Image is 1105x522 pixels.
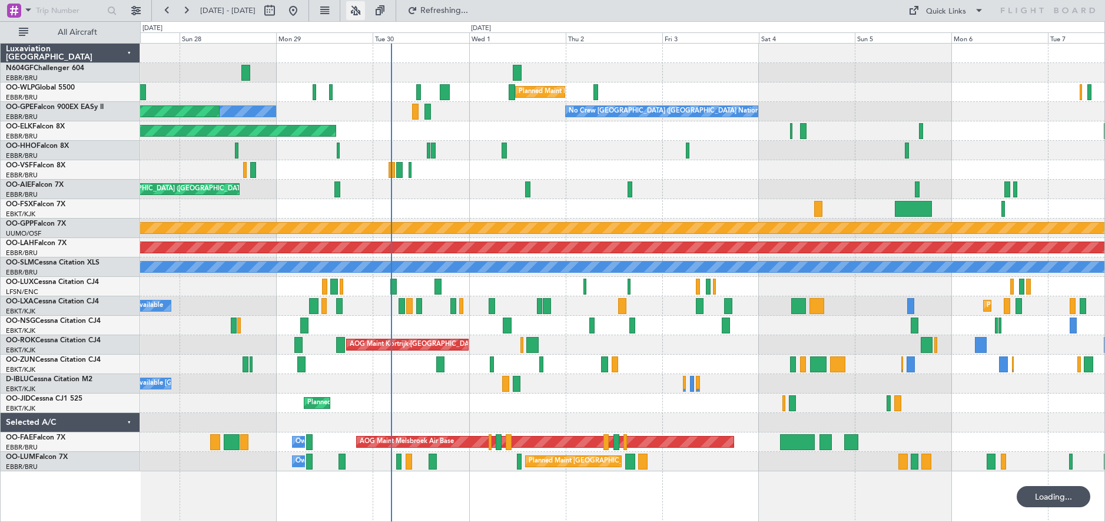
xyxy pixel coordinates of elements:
[6,143,69,150] a: OO-HHOFalcon 8X
[1017,486,1090,507] div: Loading...
[6,326,35,335] a: EBKT/KJK
[566,32,662,43] div: Thu 2
[6,181,31,189] span: OO-AIE
[6,162,65,169] a: OO-VSFFalcon 8X
[6,201,65,208] a: OO-FSXFalcon 7X
[6,346,35,355] a: EBKT/KJK
[6,443,38,452] a: EBBR/BRU
[6,385,35,394] a: EBKT/KJK
[6,240,67,247] a: OO-LAHFalcon 7X
[6,84,35,91] span: OO-WLP
[529,452,742,470] div: Planned Maint [GEOGRAPHIC_DATA] ([GEOGRAPHIC_DATA] National)
[6,249,38,257] a: EBBR/BRU
[6,395,31,402] span: OO-JID
[62,180,248,198] div: Planned Maint [GEOGRAPHIC_DATA] ([GEOGRAPHIC_DATA])
[200,5,255,16] span: [DATE] - [DATE]
[6,65,84,72] a: N604GFChallenger 604
[6,162,33,169] span: OO-VSF
[6,104,34,111] span: OO-GPE
[6,220,34,227] span: OO-GPP
[276,32,373,43] div: Mon 29
[6,74,38,82] a: EBBR/BRU
[6,318,101,325] a: OO-NSGCessna Citation CJ4
[471,24,491,34] div: [DATE]
[296,433,376,451] div: Owner Melsbroek Air Base
[6,279,34,286] span: OO-LUX
[142,24,162,34] div: [DATE]
[6,337,35,344] span: OO-ROK
[6,279,99,286] a: OO-LUXCessna Citation CJ4
[6,356,101,364] a: OO-ZUNCessna Citation CJ4
[6,65,34,72] span: N604GF
[6,356,35,364] span: OO-ZUN
[6,240,34,247] span: OO-LAH
[6,113,38,121] a: EBBR/BRU
[855,32,951,43] div: Sun 5
[6,318,35,325] span: OO-NSG
[926,6,966,18] div: Quick Links
[519,83,603,101] div: Planned Maint Milan (Linate)
[6,268,38,277] a: EBBR/BRU
[6,171,38,180] a: EBBR/BRU
[420,6,469,15] span: Refreshing...
[6,93,38,102] a: EBBR/BRU
[296,452,376,470] div: Owner Melsbroek Air Base
[6,434,65,441] a: OO-FAEFalcon 7X
[6,190,38,199] a: EBBR/BRU
[6,434,33,441] span: OO-FAE
[759,32,855,43] div: Sat 4
[402,1,473,20] button: Refreshing...
[6,201,33,208] span: OO-FSX
[6,298,34,305] span: OO-LXA
[6,288,38,296] a: LFSN/ENC
[6,404,35,413] a: EBKT/KJK
[6,104,104,111] a: OO-GPEFalcon 900EX EASy II
[360,433,454,451] div: AOG Maint Melsbroek Air Base
[180,32,276,43] div: Sun 28
[6,376,92,383] a: D-IBLUCessna Citation M2
[6,307,35,316] a: EBKT/KJK
[569,103,766,120] div: No Crew [GEOGRAPHIC_DATA] ([GEOGRAPHIC_DATA] National)
[350,336,478,353] div: AOG Maint Kortrijk-[GEOGRAPHIC_DATA]
[6,132,38,141] a: EBBR/BRU
[469,32,566,43] div: Wed 1
[6,454,68,461] a: OO-LUMFalcon 7X
[6,84,75,91] a: OO-WLPGlobal 5500
[6,376,29,383] span: D-IBLU
[6,220,66,227] a: OO-GPPFalcon 7X
[6,123,32,130] span: OO-ELK
[6,259,99,266] a: OO-SLMCessna Citation XLS
[6,337,101,344] a: OO-ROKCessna Citation CJ4
[6,123,65,130] a: OO-ELKFalcon 8X
[6,151,38,160] a: EBBR/BRU
[6,454,35,461] span: OO-LUM
[6,395,82,402] a: OO-JIDCessna CJ1 525
[307,394,444,412] div: Planned Maint Kortrijk-[GEOGRAPHIC_DATA]
[902,1,990,20] button: Quick Links
[6,298,99,305] a: OO-LXACessna Citation CJ4
[36,2,104,19] input: Trip Number
[6,210,35,219] a: EBKT/KJK
[6,229,41,238] a: UUMO/OSF
[6,181,64,189] a: OO-AIEFalcon 7X
[13,23,128,42] button: All Aircraft
[662,32,759,43] div: Fri 3
[951,32,1048,43] div: Mon 6
[6,462,38,471] a: EBBR/BRU
[6,365,35,374] a: EBKT/KJK
[6,143,36,150] span: OO-HHO
[6,259,34,266] span: OO-SLM
[31,28,124,37] span: All Aircraft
